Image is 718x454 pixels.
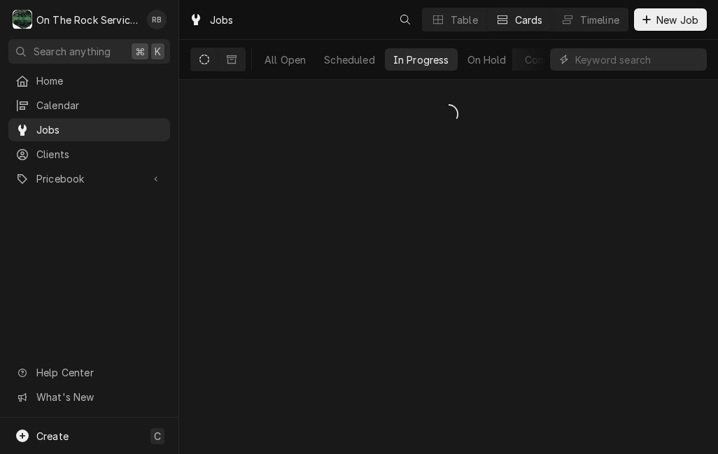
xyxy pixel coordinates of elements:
[8,94,170,117] a: Calendar
[265,52,306,67] div: All Open
[36,98,163,113] span: Calendar
[580,13,619,27] div: Timeline
[515,13,543,27] div: Cards
[634,8,707,31] button: New Job
[36,390,162,404] span: What's New
[451,13,478,27] div: Table
[439,99,458,129] span: Loading...
[8,118,170,141] a: Jobs
[147,10,167,29] div: RB
[34,44,111,59] span: Search anything
[525,52,577,67] div: Completed
[36,171,142,186] span: Pricebook
[13,10,32,29] div: On The Rock Services's Avatar
[393,52,449,67] div: In Progress
[8,361,170,384] a: Go to Help Center
[147,10,167,29] div: Ray Beals's Avatar
[394,8,416,31] button: Open search
[36,365,162,380] span: Help Center
[36,122,163,137] span: Jobs
[324,52,374,67] div: Scheduled
[155,44,161,59] span: K
[8,385,170,409] a: Go to What's New
[8,143,170,166] a: Clients
[36,13,139,27] div: On The Rock Services
[467,52,507,67] div: On Hold
[8,69,170,92] a: Home
[36,73,163,88] span: Home
[13,10,32,29] div: O
[36,147,163,162] span: Clients
[135,44,145,59] span: ⌘
[8,167,170,190] a: Go to Pricebook
[8,39,170,64] button: Search anything⌘K
[36,430,69,442] span: Create
[654,13,701,27] span: New Job
[575,48,700,71] input: Keyword search
[154,429,161,444] span: C
[179,99,718,129] div: In Progress Jobs List Loading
